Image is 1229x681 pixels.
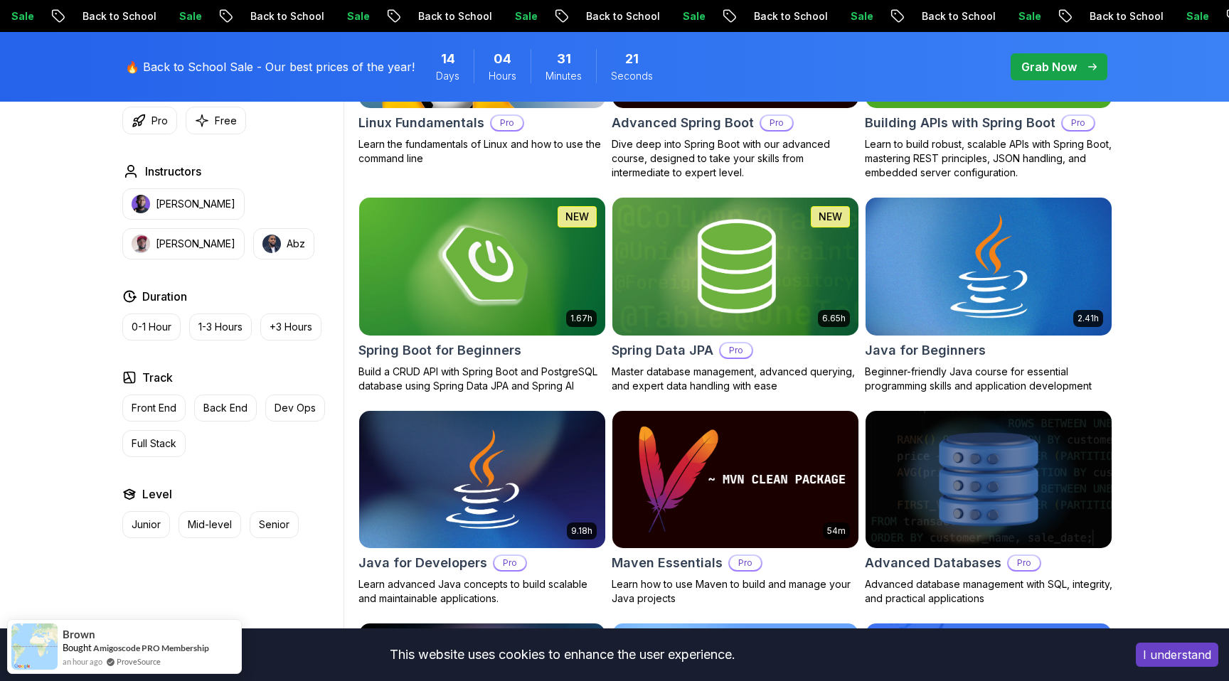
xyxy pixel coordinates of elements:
p: Abz [287,237,305,251]
h2: Duration [142,288,187,305]
p: Grab Now [1021,58,1077,75]
span: 31 Minutes [557,49,571,69]
p: Sale [474,9,519,23]
button: instructor imgAbz [253,228,314,259]
img: instructor img [132,235,150,253]
img: Maven Essentials card [612,411,858,549]
p: Pro [730,556,761,570]
a: Spring Data JPA card6.65hNEWSpring Data JPAProMaster database management, advanced querying, and ... [612,197,859,393]
p: 2.41h [1078,313,1099,324]
span: Days [436,69,459,83]
img: Advanced Databases card [866,411,1112,549]
p: Sale [977,9,1023,23]
p: Learn advanced Java concepts to build scalable and maintainable applications. [358,577,606,606]
span: 4 Hours [494,49,511,69]
a: Spring Boot for Beginners card1.67hNEWSpring Boot for BeginnersBuild a CRUD API with Spring Boot ... [358,197,606,393]
p: Back to School [1048,9,1145,23]
h2: Linux Fundamentals [358,113,484,133]
p: Pro [491,116,523,130]
span: Bought [63,642,92,653]
button: Accept cookies [1136,643,1218,667]
h2: Advanced Spring Boot [612,113,754,133]
button: Full Stack [122,430,186,457]
div: This website uses cookies to enhance the user experience. [11,639,1114,670]
h2: Advanced Databases [865,553,1001,573]
button: instructor img[PERSON_NAME] [122,188,245,220]
p: 1-3 Hours [198,320,243,334]
button: Pro [122,107,177,134]
img: instructor img [132,195,150,213]
p: Back to School [880,9,977,23]
p: Full Stack [132,436,176,451]
p: [PERSON_NAME] [156,237,235,251]
p: Pro [151,114,168,128]
button: Free [186,107,246,134]
img: Spring Boot for Beginners card [359,198,605,336]
p: 🔥 Back to School Sale - Our best prices of the year! [125,58,415,75]
h2: Spring Data JPA [612,340,713,360]
p: Beginner-friendly Java course for essential programming skills and application development [865,365,1112,393]
p: [PERSON_NAME] [156,197,235,211]
button: +3 Hours [260,313,321,340]
img: instructor img [262,235,281,253]
a: Java for Developers card9.18hJava for DevelopersProLearn advanced Java concepts to build scalable... [358,410,606,606]
p: Sale [138,9,183,23]
p: Master database management, advanced querying, and expert data handling with ease [612,365,859,393]
p: NEW [565,210,589,224]
p: Mid-level [188,518,232,532]
p: Learn how to use Maven to build and manage your Java projects [612,577,859,606]
button: Dev Ops [265,395,325,422]
h2: Instructors [145,163,201,180]
button: Front End [122,395,186,422]
p: Pro [1009,556,1040,570]
p: Back to School [209,9,306,23]
h2: Java for Beginners [865,340,986,360]
h2: Building APIs with Spring Boot [865,113,1055,133]
span: Seconds [611,69,653,83]
span: 21 Seconds [625,49,639,69]
img: provesource social proof notification image [11,623,58,670]
p: Sale [306,9,351,23]
button: Mid-level [179,511,241,538]
button: 1-3 Hours [189,313,252,340]
p: Front End [132,401,176,415]
p: Back End [203,401,248,415]
p: Free [215,114,237,128]
button: Junior [122,511,170,538]
p: Sale [809,9,855,23]
h2: Level [142,486,172,503]
p: Senior [259,518,289,532]
p: 1.67h [570,313,592,324]
span: 14 Days [441,49,455,69]
p: Build a CRUD API with Spring Boot and PostgreSQL database using Spring Data JPA and Spring AI [358,365,606,393]
span: an hour ago [63,655,102,667]
p: NEW [819,210,842,224]
button: 0-1 Hour [122,313,181,340]
p: Sale [642,9,687,23]
button: instructor img[PERSON_NAME] [122,228,245,259]
p: Dev Ops [275,401,316,415]
p: Pro [761,116,792,130]
p: Advanced database management with SQL, integrity, and practical applications [865,577,1112,606]
button: Back End [194,395,257,422]
p: 54m [827,525,846,537]
img: Java for Beginners card [859,194,1117,338]
p: Pro [720,343,752,358]
p: Back to School [713,9,809,23]
a: Advanced Databases cardAdvanced DatabasesProAdvanced database management with SQL, integrity, and... [865,410,1112,606]
p: Junior [132,518,161,532]
p: Back to School [377,9,474,23]
a: Java for Beginners card2.41hJava for BeginnersBeginner-friendly Java course for essential program... [865,197,1112,393]
img: Spring Data JPA card [612,198,858,336]
p: 9.18h [571,525,592,537]
h2: Java for Developers [358,553,487,573]
h2: Track [142,369,173,386]
a: Amigoscode PRO Membership [93,643,209,653]
p: Learn to build robust, scalable APIs with Spring Boot, mastering REST principles, JSON handling, ... [865,137,1112,180]
a: ProveSource [117,655,161,667]
p: Pro [494,556,526,570]
h2: Spring Boot for Beginners [358,340,521,360]
p: Pro [1063,116,1094,130]
p: Sale [1145,9,1191,23]
span: Minutes [546,69,582,83]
